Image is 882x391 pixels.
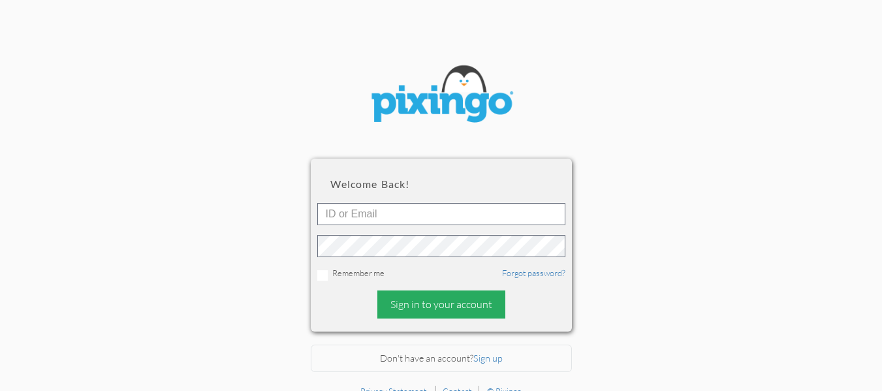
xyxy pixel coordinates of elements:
[311,345,572,373] div: Don't have an account?
[317,203,565,225] input: ID or Email
[330,178,552,190] h2: Welcome back!
[502,268,565,278] a: Forgot password?
[363,59,520,133] img: pixingo logo
[473,352,503,364] a: Sign up
[881,390,882,391] iframe: Chat
[317,267,565,281] div: Remember me
[377,290,505,319] div: Sign in to your account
